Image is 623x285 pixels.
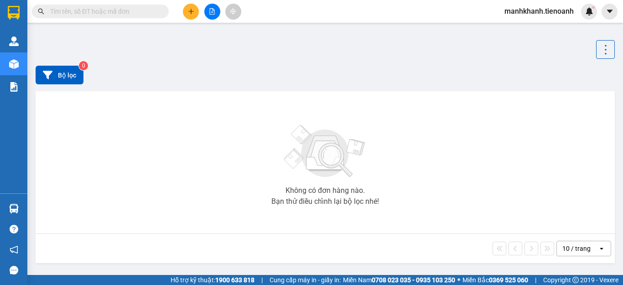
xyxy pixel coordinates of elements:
[271,198,379,205] div: Bạn thử điều chỉnh lại bộ lọc nhé!
[457,278,460,282] span: ⚪️
[489,276,528,284] strong: 0369 525 060
[270,275,341,285] span: Cung cấp máy in - giấy in:
[462,275,528,285] span: Miền Bắc
[171,275,254,285] span: Hỗ trợ kỹ thuật:
[230,8,236,15] span: aim
[590,4,597,10] sup: 1
[36,66,83,84] button: Bộ lọc
[9,36,19,46] img: warehouse-icon
[183,4,199,20] button: plus
[10,225,18,233] span: question-circle
[598,245,605,252] svg: open
[38,8,44,15] span: search
[261,275,263,285] span: |
[215,276,254,284] strong: 1900 633 818
[286,187,365,194] div: Không có đơn hàng nào.
[9,59,19,69] img: warehouse-icon
[372,276,455,284] strong: 0708 023 035 - 0935 103 250
[602,4,618,20] button: caret-down
[50,6,158,16] input: Tìm tên, số ĐT hoặc mã đơn
[9,82,19,92] img: solution-icon
[10,245,18,254] span: notification
[225,4,241,20] button: aim
[497,5,581,17] span: manhkhanh.tienoanh
[572,277,579,283] span: copyright
[79,61,88,70] sup: 0
[188,8,194,15] span: plus
[535,275,536,285] span: |
[585,7,593,16] img: icon-new-feature
[592,4,595,10] span: 1
[10,266,18,275] span: message
[280,119,371,183] img: svg+xml;base64,PHN2ZyBjbGFzcz0ibGlzdC1wbHVnX19zdmciIHhtbG5zPSJodHRwOi8vd3d3LnczLm9yZy8yMDAwL3N2Zy...
[606,7,614,16] span: caret-down
[209,8,215,15] span: file-add
[204,4,220,20] button: file-add
[562,244,591,253] div: 10 / trang
[9,204,19,213] img: warehouse-icon
[343,275,455,285] span: Miền Nam
[8,6,20,20] img: logo-vxr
